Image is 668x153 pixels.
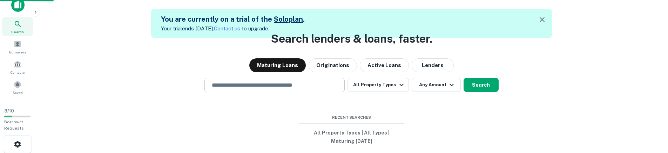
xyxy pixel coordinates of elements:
p: Your trial ends [DATE]. to upgrade. [161,24,305,33]
button: All Property Types [348,78,409,92]
a: Saved [2,78,33,97]
a: Contact us [214,25,240,31]
a: Borrowers [2,37,33,56]
button: Originations [309,58,357,72]
h3: Search lenders & loans, faster. [271,30,432,47]
button: Lenders [412,58,454,72]
button: All Property Types | All Types | Maturing [DATE] [299,126,404,147]
button: Search [464,78,499,92]
span: Recent Searches [299,115,404,121]
button: Active Loans [360,58,409,72]
span: Borrowers [9,49,26,55]
a: Search [2,17,33,36]
span: Saved [13,90,23,95]
span: Contacts [11,70,25,75]
a: Contacts [2,58,33,76]
span: 3 / 10 [4,108,14,114]
span: Borrower Requests [4,119,24,131]
iframe: Chat Widget [633,97,668,131]
span: Search [11,29,24,35]
h5: You are currently on a trial of the . [161,14,305,24]
button: Any Amount [412,78,461,92]
button: Maturing Loans [249,58,306,72]
a: Soloplan [274,15,303,23]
